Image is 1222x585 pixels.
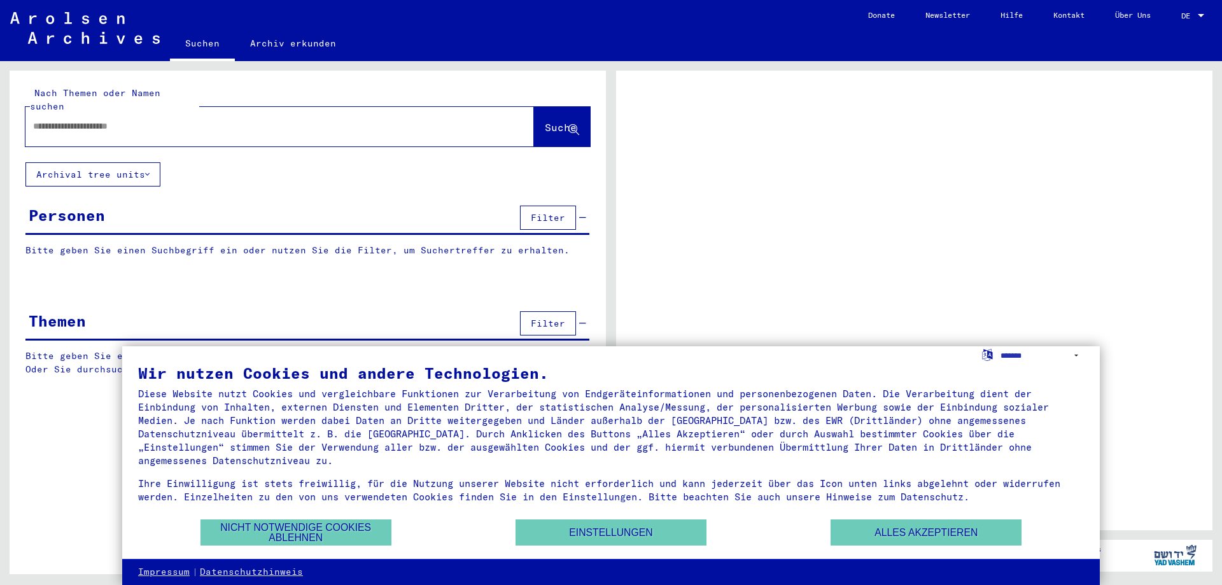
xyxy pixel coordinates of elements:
span: Suche [545,121,577,134]
a: Archiv erkunden [235,28,351,59]
label: Sprache auswählen [981,348,994,360]
p: Bitte geben Sie einen Suchbegriff ein oder nutzen Sie die Filter, um Suchertreffer zu erhalten. O... [25,349,590,376]
button: Filter [520,206,576,230]
button: Filter [520,311,576,335]
img: yv_logo.png [1151,539,1199,571]
button: Einstellungen [516,519,706,546]
button: Archival tree units [25,162,160,187]
button: Nicht notwendige Cookies ablehnen [200,519,391,546]
button: Alles akzeptieren [831,519,1022,546]
button: Suche [534,107,590,146]
span: Filter [531,318,565,329]
div: Wir nutzen Cookies und andere Technologien. [138,365,1084,381]
div: Ihre Einwilligung ist stets freiwillig, für die Nutzung unserer Website nicht erforderlich und ka... [138,477,1084,504]
span: Filter [531,212,565,223]
div: Diese Website nutzt Cookies und vergleichbare Funktionen zur Verarbeitung von Endgeräteinformatio... [138,387,1084,467]
p: Bitte geben Sie einen Suchbegriff ein oder nutzen Sie die Filter, um Suchertreffer zu erhalten. [25,244,589,257]
div: Themen [29,309,86,332]
a: Suchen [170,28,235,61]
div: Personen [29,204,105,227]
a: Datenschutzhinweis [200,566,303,579]
img: Arolsen_neg.svg [10,12,160,44]
mat-label: Nach Themen oder Namen suchen [30,87,160,112]
span: DE [1181,11,1195,20]
select: Sprache auswählen [1001,346,1084,365]
a: Impressum [138,566,190,579]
